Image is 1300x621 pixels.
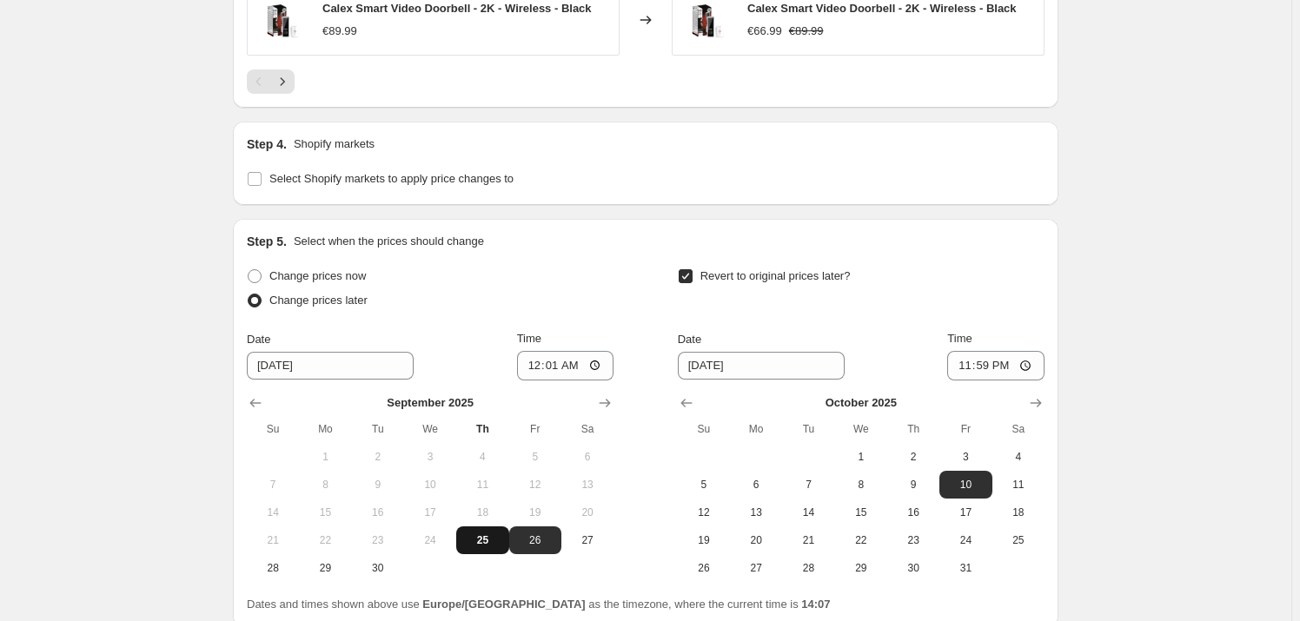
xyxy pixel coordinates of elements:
span: 15 [842,505,880,519]
span: 23 [894,533,932,547]
span: Change prices later [269,294,368,307]
th: Thursday [456,415,508,443]
span: 23 [359,533,397,547]
b: Europe/[GEOGRAPHIC_DATA] [422,598,585,611]
span: Select Shopify markets to apply price changes to [269,172,514,185]
button: Friday September 26 2025 [509,526,561,554]
button: Saturday September 20 2025 [561,499,614,526]
button: Friday October 24 2025 [939,526,992,554]
nav: Pagination [247,69,295,94]
span: 30 [894,561,932,575]
span: Th [894,422,932,436]
strike: €89.99 [789,23,824,40]
span: 12 [516,478,554,492]
span: 18 [999,505,1038,519]
button: Saturday October 11 2025 [992,471,1045,499]
button: Wednesday October 1 2025 [835,443,887,471]
th: Tuesday [782,415,834,443]
span: 10 [946,478,985,492]
button: Show previous month, September 2025 [674,391,699,415]
th: Sunday [247,415,299,443]
button: Next [270,69,295,94]
span: 14 [789,505,827,519]
span: Tu [359,422,397,436]
th: Monday [730,415,782,443]
span: 13 [737,505,775,519]
span: 5 [685,478,723,492]
button: Friday September 5 2025 [509,443,561,471]
button: Monday October 20 2025 [730,526,782,554]
button: Friday October 3 2025 [939,443,992,471]
button: Thursday October 16 2025 [887,499,939,526]
button: Wednesday September 10 2025 [404,471,456,499]
button: Wednesday October 29 2025 [835,554,887,582]
span: Change prices now [269,269,366,282]
button: Monday October 6 2025 [730,471,782,499]
span: 8 [842,478,880,492]
span: We [842,422,880,436]
button: Tuesday September 9 2025 [352,471,404,499]
button: Tuesday September 2 2025 [352,443,404,471]
b: 14:07 [801,598,830,611]
span: 4 [999,450,1038,464]
button: Sunday October 26 2025 [678,554,730,582]
button: Friday October 10 2025 [939,471,992,499]
button: Friday October 31 2025 [939,554,992,582]
button: Sunday September 14 2025 [247,499,299,526]
th: Friday [939,415,992,443]
button: Thursday September 4 2025 [456,443,508,471]
span: 31 [946,561,985,575]
span: Date [678,333,701,346]
button: Thursday October 9 2025 [887,471,939,499]
span: 30 [359,561,397,575]
span: 29 [842,561,880,575]
button: Tuesday September 30 2025 [352,554,404,582]
span: 5 [516,450,554,464]
span: 27 [568,533,607,547]
button: Show previous month, August 2025 [243,391,268,415]
span: Date [247,333,270,346]
button: Saturday October 4 2025 [992,443,1045,471]
span: 13 [568,478,607,492]
span: 26 [516,533,554,547]
button: Friday September 12 2025 [509,471,561,499]
span: 1 [306,450,344,464]
span: 9 [359,478,397,492]
span: Sa [568,422,607,436]
button: Friday September 19 2025 [509,499,561,526]
button: Show next month, November 2025 [1024,391,1048,415]
span: 10 [411,478,449,492]
button: Thursday October 2 2025 [887,443,939,471]
span: 21 [254,533,292,547]
span: 29 [306,561,344,575]
span: 7 [254,478,292,492]
button: Saturday September 6 2025 [561,443,614,471]
h2: Step 5. [247,233,287,250]
button: Tuesday October 14 2025 [782,499,834,526]
button: Tuesday October 28 2025 [782,554,834,582]
button: Saturday September 13 2025 [561,471,614,499]
p: Shopify markets [294,135,375,153]
button: Sunday September 7 2025 [247,471,299,499]
button: Monday September 8 2025 [299,471,351,499]
span: 11 [463,478,501,492]
button: Monday September 1 2025 [299,443,351,471]
button: Monday September 22 2025 [299,526,351,554]
span: 19 [685,533,723,547]
span: 24 [946,533,985,547]
button: Today Thursday September 25 2025 [456,526,508,554]
span: Mo [306,422,344,436]
button: Tuesday September 16 2025 [352,499,404,526]
span: Fr [946,422,985,436]
div: €66.99 [747,23,782,40]
button: Monday October 13 2025 [730,499,782,526]
span: 25 [463,533,501,547]
th: Monday [299,415,351,443]
button: Tuesday September 23 2025 [352,526,404,554]
span: 8 [306,478,344,492]
th: Tuesday [352,415,404,443]
span: Th [463,422,501,436]
span: 24 [411,533,449,547]
span: 6 [737,478,775,492]
span: 26 [685,561,723,575]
